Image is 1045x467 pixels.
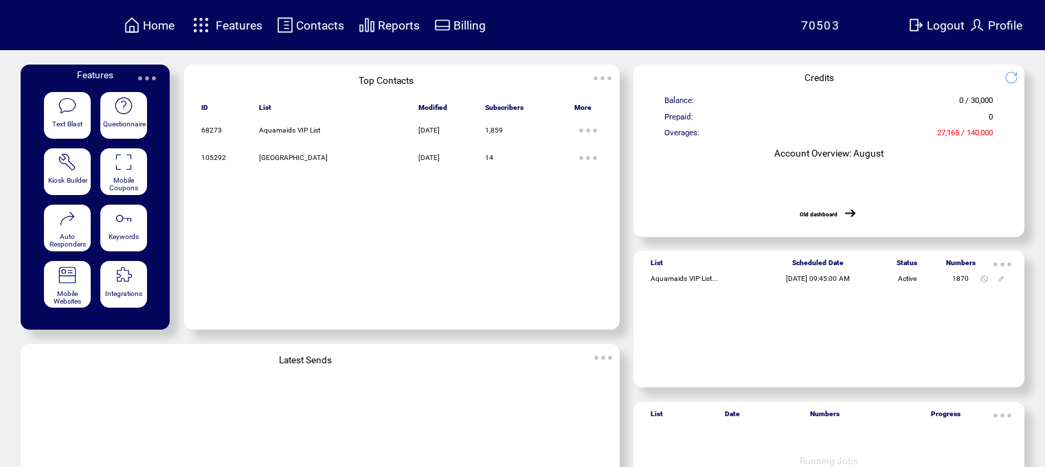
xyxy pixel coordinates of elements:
[259,126,320,134] span: Aquamaids VIP List
[792,259,844,273] span: Scheduled Date
[100,261,147,308] a: Integrations
[275,14,346,36] a: Contacts
[485,154,493,161] span: 14
[52,120,82,128] span: Text Blast
[589,344,617,372] img: ellypsis.svg
[989,402,1016,429] img: ellypsis.svg
[259,104,271,117] span: List
[574,104,592,117] span: More
[187,12,265,38] a: Features
[44,148,91,196] a: Kiosk Builder
[44,92,91,139] a: Text Blast
[122,14,177,36] a: Home
[969,16,985,34] img: profile.svg
[114,152,133,172] img: coupons.svg
[133,65,161,92] img: ellypsis.svg
[48,176,87,184] span: Kiosk Builder
[651,410,663,424] span: List
[959,95,993,111] span: 0 / 30,000
[989,251,1016,278] img: ellypsis.svg
[1004,71,1029,84] img: refresh.png
[651,259,663,273] span: List
[216,19,262,32] span: Features
[114,266,133,285] img: integrations.svg
[432,14,488,36] a: Billing
[931,410,960,424] span: Progress
[988,19,1022,32] span: Profile
[418,126,440,134] span: [DATE]
[49,233,86,248] span: Auto Responders
[378,19,420,32] span: Reports
[485,104,524,117] span: Subscribers
[800,211,838,218] a: Old dashboard
[946,259,976,273] span: Numbers
[296,19,344,32] span: Contacts
[725,410,740,424] span: Date
[651,275,718,282] span: Aquamaids VIP List...
[201,126,222,134] span: 68273
[786,275,850,282] span: [DATE] 09:45:00 AM
[980,275,988,283] img: notallowed.svg
[201,154,226,161] span: 105292
[58,209,77,228] img: auto-responders.svg
[54,290,81,305] span: Mobile Websites
[574,144,602,172] img: ellypsis.svg
[664,112,693,128] span: Prepaid:
[897,259,917,273] span: Status
[44,261,91,308] a: Mobile Websites
[58,266,77,285] img: mobile-websites.svg
[100,205,147,252] a: Keywords
[801,19,840,32] span: 70503
[105,290,142,297] span: Integrations
[114,209,133,228] img: keywords.svg
[44,205,91,252] a: Auto Responders
[952,275,969,282] span: 1870
[908,16,924,34] img: exit.svg
[279,354,332,365] span: Latest Sends
[58,152,77,172] img: tool%201.svg
[114,96,133,115] img: questionnaire.svg
[109,233,139,240] span: Keywords
[927,19,965,32] span: Logout
[103,120,146,128] span: Questionnaire
[589,65,616,92] img: ellypsis.svg
[810,410,840,424] span: Numbers
[805,72,834,83] span: Credits
[201,104,208,117] span: ID
[418,154,440,161] span: [DATE]
[989,112,993,128] span: 0
[359,75,414,86] span: Top Contacts
[143,19,175,32] span: Home
[664,95,694,111] span: Balance:
[58,96,77,115] img: text-blast.svg
[418,104,447,117] span: Modified
[434,16,451,34] img: creidtcard.svg
[774,148,884,159] span: Account Overview: August
[100,148,147,196] a: Mobile Coupons
[100,92,147,139] a: Questionnaire
[189,14,213,36] img: features.svg
[124,16,140,34] img: home.svg
[453,19,486,32] span: Billing
[277,16,293,34] img: contacts.svg
[967,14,1024,36] a: Profile
[77,69,113,80] span: Features
[359,16,375,34] img: chart.svg
[357,14,422,36] a: Reports
[906,14,967,36] a: Logout
[937,128,993,144] span: 27,165 / 140,000
[485,126,503,134] span: 1,859
[898,275,917,282] span: Active
[664,128,699,144] span: Overages:
[574,117,602,144] img: ellypsis.svg
[800,455,858,466] span: Running Jobs
[109,176,138,192] span: Mobile Coupons
[259,154,328,161] span: [GEOGRAPHIC_DATA]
